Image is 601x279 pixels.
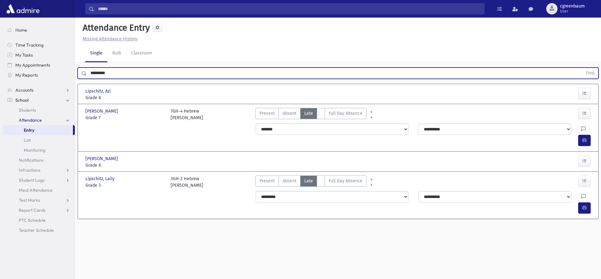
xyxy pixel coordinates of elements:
[171,108,203,121] div: 7GH-4 Hebrew [PERSON_NAME]
[126,45,157,62] a: Classroom
[19,187,53,193] span: Meal Attendance
[171,175,203,189] div: 3GH-2 Hebrew [PERSON_NAME]
[85,45,107,62] a: Single
[15,72,38,78] span: My Reports
[15,52,33,58] span: My Tasks
[85,114,164,121] span: Grade 7
[582,68,598,79] button: Find
[3,225,75,235] a: Teacher Schedule
[259,178,275,184] span: Present
[5,3,41,15] img: AdmirePro
[85,162,164,169] span: Grade K
[85,182,164,189] span: Grade 3
[24,147,45,153] span: Monitoring
[560,9,585,14] span: User
[3,165,75,175] a: Infractions
[19,197,40,203] span: Test Marks
[15,42,44,48] span: Time Tracking
[3,145,75,155] a: Monitoring
[15,97,28,103] span: School
[107,45,126,62] a: Bulk
[3,215,75,225] a: PTC Schedule
[283,178,296,184] span: Absent
[85,88,112,94] span: Lipschitz, Azi
[19,217,46,223] span: PTC Schedule
[259,110,275,117] span: Present
[24,137,31,143] span: List
[3,155,75,165] a: Notifications
[19,167,40,173] span: Infractions
[3,195,75,205] a: Test Marks
[15,62,50,68] span: My Appointments
[255,108,367,121] div: AttTypes
[19,157,44,163] span: Notifications
[19,207,45,213] span: Report Cards
[83,36,137,42] u: Missing Attendance History
[15,27,27,33] span: Home
[85,175,116,182] span: Lipschitz, Laily
[94,3,484,14] input: Search
[19,117,42,123] span: Attendance
[24,127,34,133] span: Entry
[3,70,75,80] a: My Reports
[329,178,362,184] span: Full Day Absence
[3,60,75,70] a: My Appointments
[19,107,36,113] span: Students
[3,95,75,105] a: School
[80,23,150,33] h5: Attendance Entry
[15,87,33,93] span: Accounts
[80,36,137,42] a: Missing Attendance History
[85,94,164,101] span: Grade K
[3,25,75,35] a: Home
[3,175,75,185] a: Student Logs
[3,205,75,215] a: Report Cards
[304,178,313,184] span: Late
[3,105,75,115] a: Students
[19,177,44,183] span: Student Logs
[304,110,313,117] span: Late
[3,125,73,135] a: Entry
[3,40,75,50] a: Time Tracking
[255,175,367,189] div: AttTypes
[85,155,119,162] span: [PERSON_NAME]
[85,108,119,114] span: [PERSON_NAME]
[283,110,296,117] span: Absent
[19,227,54,233] span: Teacher Schedule
[560,4,585,9] span: cgreenbaum
[3,50,75,60] a: My Tasks
[3,85,75,95] a: Accounts
[3,115,75,125] a: Attendance
[3,135,75,145] a: List
[329,110,362,117] span: Full Day Absence
[3,185,75,195] a: Meal Attendance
